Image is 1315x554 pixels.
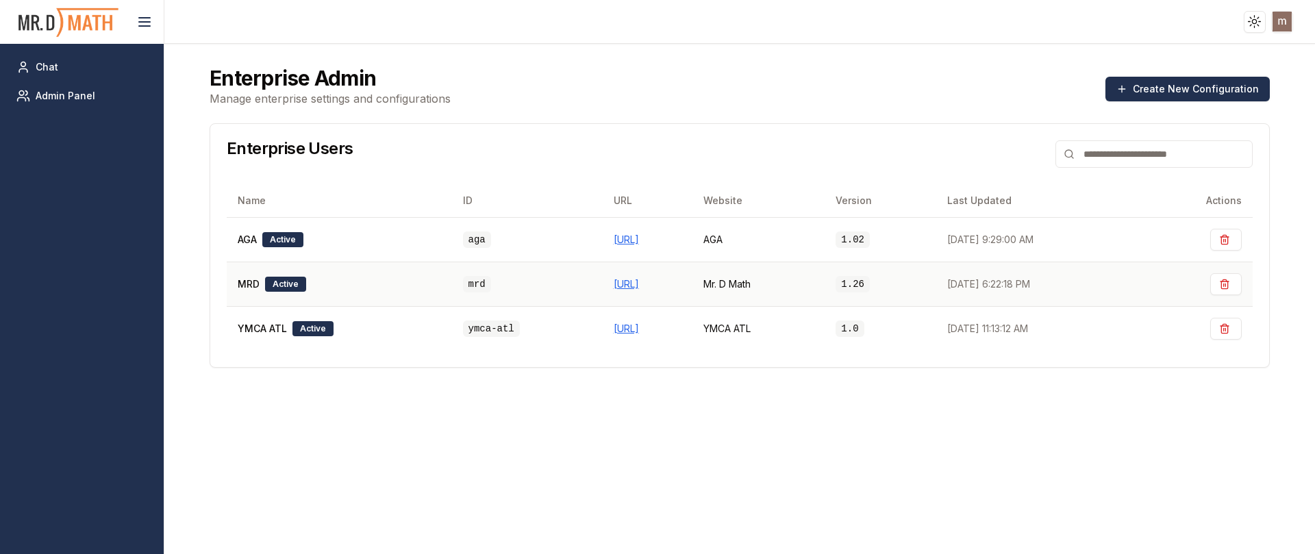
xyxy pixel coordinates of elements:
[836,231,870,248] code: 1.02
[36,89,95,103] span: Admin Panel
[262,232,303,247] div: Active
[463,276,491,292] code: mrd
[1273,12,1292,32] img: ACg8ocJF9pzeCqlo4ezUS9X6Xfqcx_FUcdFr9_JrUZCRfvkAGUe5qw=s96-c
[614,278,639,290] a: [URL]
[1143,184,1253,217] th: Actions
[947,278,1030,290] span: [DATE] 6:22:18 PM
[36,60,58,74] span: Chat
[463,231,491,248] code: aga
[936,184,1143,217] th: Last Updated
[836,320,864,337] code: 1.0
[265,277,306,292] div: Active
[692,184,825,217] th: Website
[692,262,825,306] td: Mr. D Math
[947,323,1028,334] span: [DATE] 11:13:12 AM
[836,276,870,292] code: 1.26
[603,184,693,217] th: URL
[238,322,287,336] span: YMCA ATL
[210,90,451,107] p: Manage enterprise settings and configurations
[238,277,260,291] span: MRD
[238,233,257,247] span: AGA
[452,184,603,217] th: ID
[692,217,825,262] td: AGA
[614,323,639,334] a: [URL]
[1105,77,1270,101] button: Create New Configuration
[227,184,452,217] th: Name
[292,321,334,336] div: Active
[825,184,936,217] th: Version
[692,306,825,351] td: YMCA ATL
[227,140,353,157] h3: Enterprise Users
[11,84,153,108] a: Admin Panel
[11,55,153,79] a: Chat
[947,234,1034,245] span: [DATE] 9:29:00 AM
[463,320,520,337] code: ymca-atl
[210,66,451,90] h2: Enterprise Admin
[614,234,639,245] a: [URL]
[17,4,120,40] img: PromptOwl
